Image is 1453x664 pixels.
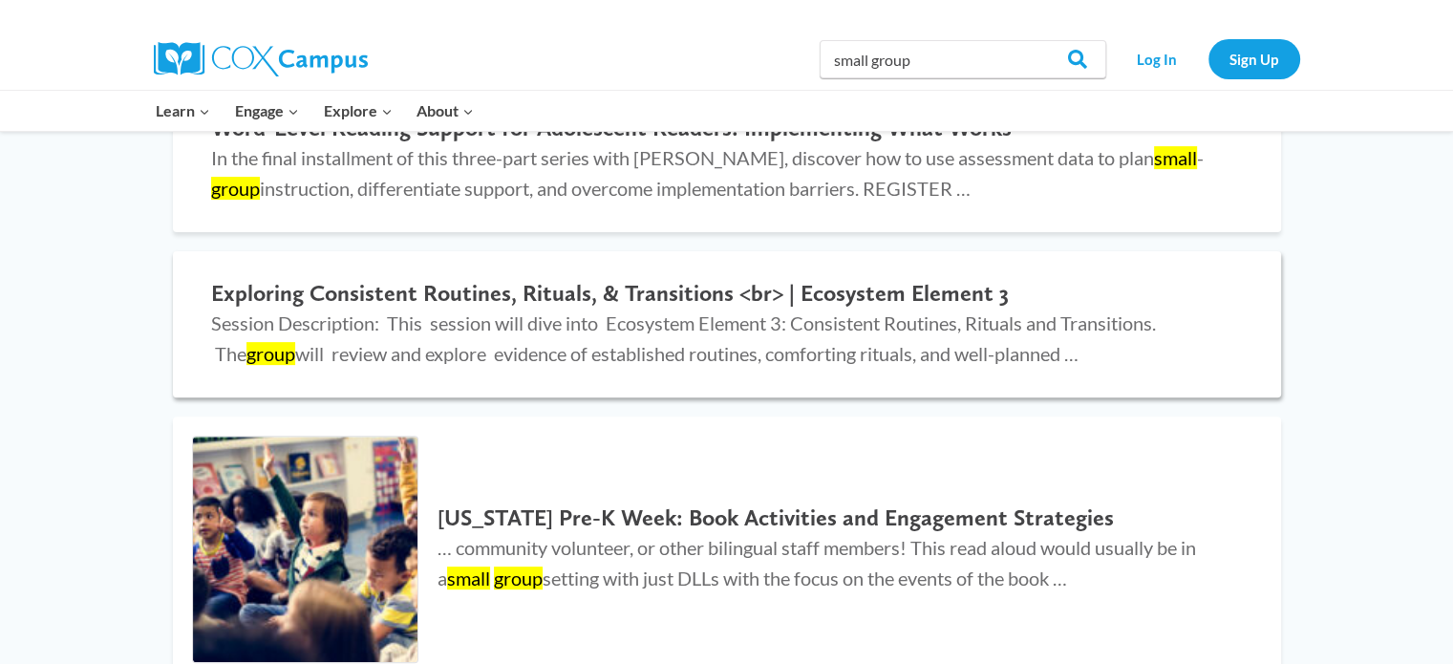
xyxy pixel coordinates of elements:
img: Cox Campus [154,42,368,76]
span: Session Description: This session will dive into Ecosystem Element 3: Consistent Routines, Ritual... [211,311,1160,365]
button: Child menu of Engage [223,91,311,131]
mark: small [447,567,490,589]
span: … community volunteer, or other bilingual staff members! This read aloud would usually be in a se... [438,536,1196,589]
nav: Secondary Navigation [1116,39,1300,78]
mark: small [1154,146,1197,169]
h2: [US_STATE] Pre-K Week: Book Activities and Engagement Strategies [438,504,1242,532]
img: Georgia Pre-K Week: Book Activities and Engagement Strategies [193,437,418,662]
input: Search Cox Campus [820,40,1106,78]
mark: group [246,342,295,365]
a: Log In [1116,39,1199,78]
a: Sign Up [1208,39,1300,78]
h2: Exploring Consistent Routines, Rituals, & Transitions <br> | Ecosystem Element 3 [211,280,1243,308]
mark: group [494,567,543,589]
button: Child menu of Learn [144,91,224,131]
a: Exploring Consistent Routines, Rituals, & Transitions <br> | Ecosystem Element 3 Session Descript... [173,251,1281,397]
span: In the final installment of this three-part series with [PERSON_NAME], discover how to use assess... [211,146,1204,200]
button: Child menu of Explore [311,91,405,131]
mark: group [211,177,260,200]
nav: Primary Navigation [144,91,486,131]
button: Child menu of About [404,91,486,131]
a: Word-Level Reading Support for Adolescent Readers: Implementing What Works In the final installme... [173,86,1281,232]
